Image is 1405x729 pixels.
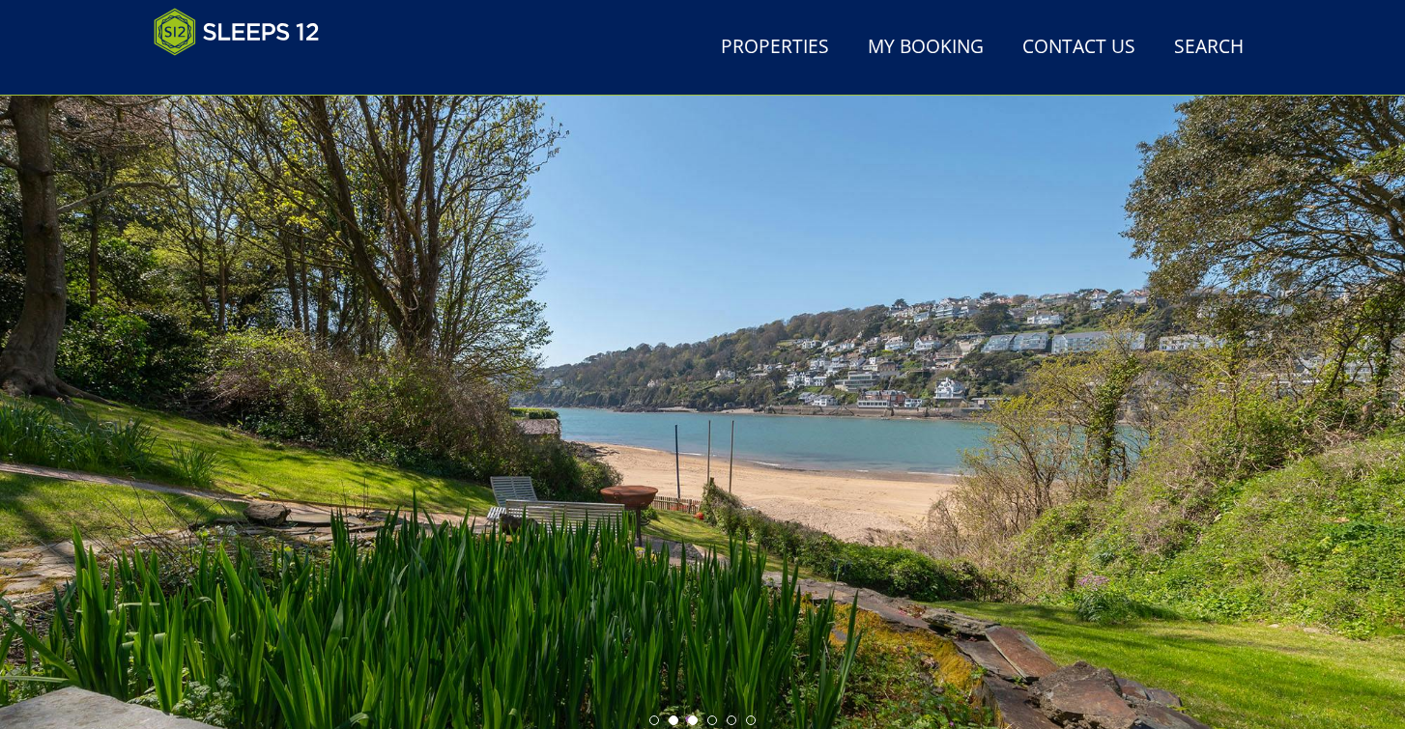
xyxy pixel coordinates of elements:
a: Properties [713,26,837,70]
a: My Booking [860,26,991,70]
img: Sleeps 12 [154,8,320,56]
a: Search [1166,26,1251,70]
a: Contact Us [1015,26,1143,70]
iframe: Customer reviews powered by Trustpilot [144,68,347,84]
